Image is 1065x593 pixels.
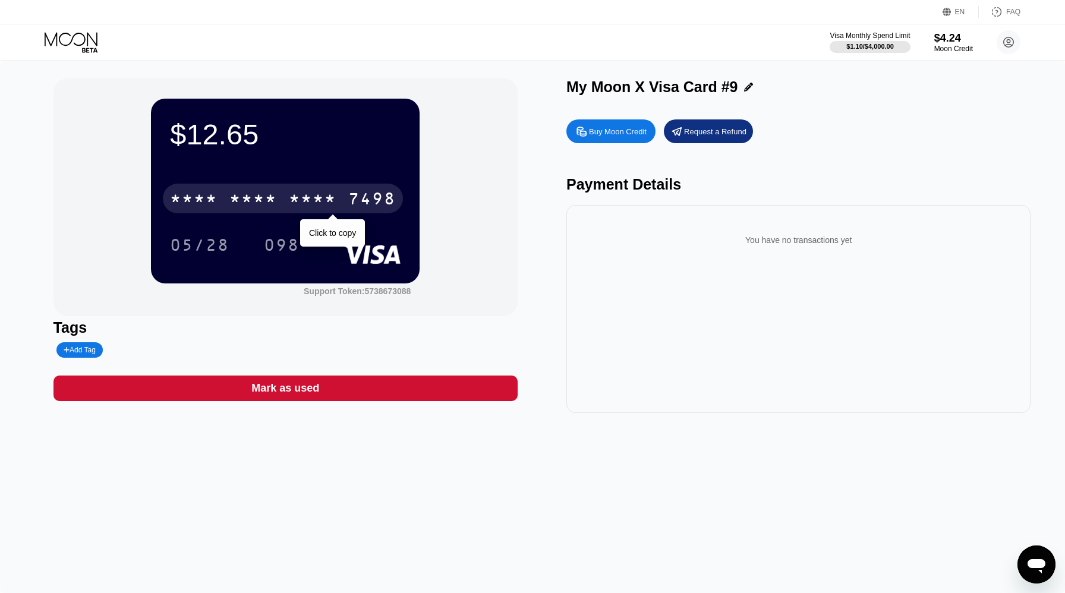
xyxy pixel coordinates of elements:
[56,342,103,358] div: Add Tag
[934,45,973,53] div: Moon Credit
[684,127,746,137] div: Request a Refund
[664,119,753,143] div: Request a Refund
[934,32,973,53] div: $4.24Moon Credit
[934,32,973,45] div: $4.24
[943,6,979,18] div: EN
[576,223,1021,257] div: You have no transactions yet
[53,376,518,401] div: Mark as used
[170,237,229,256] div: 05/28
[304,286,411,296] div: Support Token:5738673088
[979,6,1020,18] div: FAQ
[846,43,894,50] div: $1.10 / $4,000.00
[348,191,396,210] div: 7498
[161,230,238,260] div: 05/28
[830,31,910,40] div: Visa Monthly Spend Limit
[955,8,965,16] div: EN
[1017,545,1055,583] iframe: Кнопка, открывающая окно обмена сообщениями; идет разговор
[589,127,647,137] div: Buy Moon Credit
[1006,8,1020,16] div: FAQ
[255,230,308,260] div: 098
[566,176,1031,193] div: Payment Details
[830,31,910,53] div: Visa Monthly Spend Limit$1.10/$4,000.00
[53,319,518,336] div: Tags
[566,78,738,96] div: My Moon X Visa Card #9
[309,228,356,238] div: Click to copy
[264,237,300,256] div: 098
[304,286,411,296] div: Support Token: 5738673088
[170,118,401,151] div: $12.65
[251,381,319,395] div: Mark as used
[64,346,96,354] div: Add Tag
[566,119,656,143] div: Buy Moon Credit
